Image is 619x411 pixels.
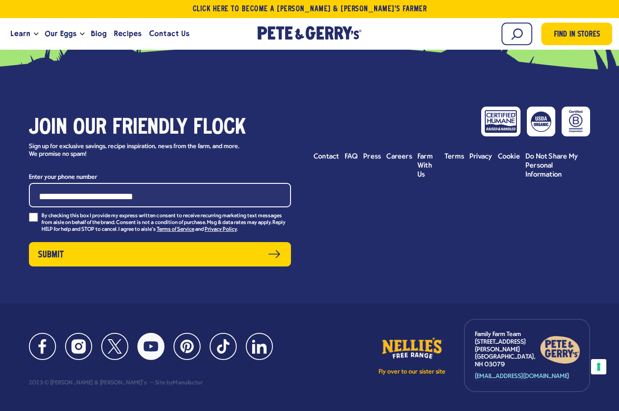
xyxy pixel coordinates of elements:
a: Our Eggs [41,22,80,46]
div: 2023 © [PERSON_NAME] & [PERSON_NAME]'s [29,380,147,386]
span: Contact Us [149,28,189,39]
button: Open the dropdown menu for Learn [34,33,38,36]
span: Privacy [469,153,492,160]
a: Terms of Service [157,227,194,233]
p: By checking this box I provide my express written consent to receive recurring marketing text mes... [42,213,291,233]
a: FAQ [345,152,358,161]
button: Open the dropdown menu for Our Eggs [80,33,84,36]
span: Our Eggs [45,28,76,39]
p: Family Farm Team [STREET_ADDRESS][PERSON_NAME] [GEOGRAPHIC_DATA], NH 03079 [475,331,540,369]
span: Recipes [114,28,141,39]
span: Learn [10,28,30,39]
a: Press [363,152,381,161]
a: Fly over to our sister site [378,336,446,375]
a: Manufactur [173,380,203,386]
input: Search [502,23,532,45]
span: Do Not Share My Personal Information [525,153,578,178]
a: Contact Us [145,22,193,46]
span: Contact [314,153,339,160]
span: Careers [386,153,412,160]
a: Learn [7,22,34,46]
input: By checking this box I provide my express written consent to receive recurring marketing text mes... [29,213,38,222]
span: Terms [445,153,464,160]
p: Sign up for exclusive savings, recipe inspiration, news from the farm, and more. We promise no spam! [29,143,248,159]
a: Blog [87,22,110,46]
a: Cookie [498,152,520,161]
p: Fly over to our sister site [378,369,446,375]
button: Your consent preferences for tracking technologies [591,359,606,374]
a: Privacy Policy [205,227,237,233]
div: Site by [148,380,203,386]
a: Find in Stores [541,23,612,45]
h3: Join our friendly flock [29,116,291,141]
span: FAQ [345,153,358,160]
a: Contact [314,152,339,161]
a: [EMAIL_ADDRESS][DOMAIN_NAME] [475,373,569,381]
a: Careers [386,152,412,161]
ul: Footer menu [314,152,590,179]
button: Submit [29,242,291,266]
label: Enter your phone number [29,172,291,183]
a: Privacy [469,152,492,161]
span: Press [363,153,381,160]
a: Recipes [110,22,145,46]
span: Blog [91,28,107,39]
span: Farm With Us [417,153,433,178]
span: Find in Stores [554,29,600,41]
span: Cookie [498,153,520,160]
a: Terms [445,152,464,161]
a: Farm With Us [417,152,439,179]
a: Do Not Share My Personal Information [525,152,590,179]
